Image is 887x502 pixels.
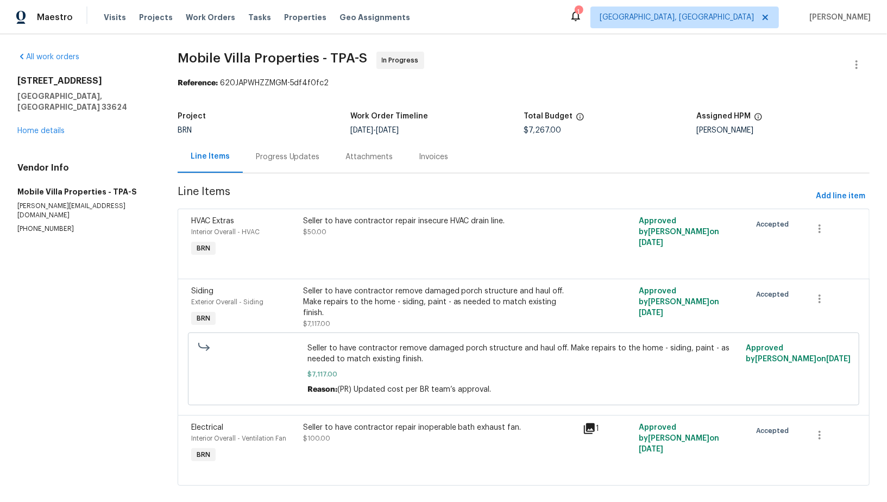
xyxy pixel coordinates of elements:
span: HVAC Extras [191,217,234,225]
span: - [350,127,399,134]
span: Approved by [PERSON_NAME] on [746,344,851,363]
span: $7,117.00 [303,321,330,327]
span: (PR) Updated cost per BR team’s approval. [337,386,491,393]
span: Electrical [191,424,223,431]
span: Geo Assignments [339,12,410,23]
span: Interior Overall - Ventilation Fan [191,435,286,442]
span: Exterior Overall - Siding [191,299,263,305]
span: Tasks [248,14,271,21]
span: Properties [284,12,326,23]
div: Attachments [346,152,393,162]
div: Progress Updates [256,152,320,162]
b: Reference: [178,79,218,87]
span: [DATE] [350,127,373,134]
div: Seller to have contractor repair insecure HVAC drain line. [303,216,576,227]
h5: Assigned HPM [696,112,751,120]
span: Siding [191,287,213,295]
span: BRN [178,127,192,134]
div: Seller to have contractor repair inoperable bath exhaust fan. [303,422,576,433]
span: The hpm assigned to this work order. [754,112,763,127]
span: [DATE] [376,127,399,134]
p: [PERSON_NAME][EMAIL_ADDRESS][DOMAIN_NAME] [17,202,152,220]
h4: Vendor Info [17,162,152,173]
span: Line Items [178,186,811,206]
span: $7,117.00 [307,369,739,380]
div: 1 [583,422,632,435]
h5: [GEOGRAPHIC_DATA], [GEOGRAPHIC_DATA] 33624 [17,91,152,112]
span: Work Orders [186,12,235,23]
span: Add line item [816,190,865,203]
span: [DATE] [826,355,851,363]
div: 1 [575,7,582,17]
span: Visits [104,12,126,23]
div: Line Items [191,151,230,162]
span: In Progress [382,55,423,66]
div: Invoices [419,152,449,162]
span: BRN [192,313,215,324]
div: Seller to have contractor remove damaged porch structure and haul off. Make repairs to the home -... [303,286,576,318]
span: Accepted [756,219,793,230]
span: Interior Overall - HVAC [191,229,260,235]
h5: Work Order Timeline [350,112,428,120]
span: [DATE] [639,445,663,453]
span: Accepted [756,425,793,436]
span: The total cost of line items that have been proposed by Opendoor. This sum includes line items th... [576,112,584,127]
h2: [STREET_ADDRESS] [17,76,152,86]
span: [PERSON_NAME] [805,12,871,23]
span: $100.00 [303,435,330,442]
span: Seller to have contractor remove damaged porch structure and haul off. Make repairs to the home -... [307,343,739,365]
a: Home details [17,127,65,135]
span: BRN [192,449,215,460]
p: [PHONE_NUMBER] [17,224,152,234]
span: $50.00 [303,229,326,235]
h5: Project [178,112,206,120]
h5: Mobile Villa Properties - TPA-S [17,186,152,197]
div: 620JAPWHZZMGM-5df4f0fc2 [178,78,870,89]
span: [GEOGRAPHIC_DATA], [GEOGRAPHIC_DATA] [600,12,754,23]
span: Approved by [PERSON_NAME] on [639,287,719,317]
h5: Total Budget [524,112,573,120]
span: Accepted [756,289,793,300]
button: Add line item [811,186,870,206]
span: Reason: [307,386,337,393]
span: Maestro [37,12,73,23]
span: Approved by [PERSON_NAME] on [639,424,719,453]
span: $7,267.00 [524,127,561,134]
span: Projects [139,12,173,23]
span: [DATE] [639,309,663,317]
span: Approved by [PERSON_NAME] on [639,217,719,247]
span: Mobile Villa Properties - TPA-S [178,52,368,65]
span: BRN [192,243,215,254]
a: All work orders [17,53,79,61]
div: [PERSON_NAME] [696,127,870,134]
span: [DATE] [639,239,663,247]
